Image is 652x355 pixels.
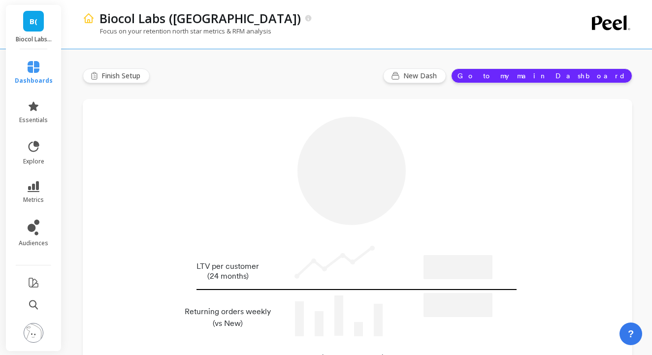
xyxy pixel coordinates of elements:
button: ? [619,323,642,345]
p: LTV per customer (24 months) [182,261,274,281]
span: dashboards [15,77,53,85]
button: New Dash [383,68,446,83]
img: header icon [83,12,95,24]
button: Finish Setup [83,68,150,83]
span: metrics [23,196,44,204]
span: explore [23,158,44,165]
button: Go to my main Dashboard [451,68,632,83]
p: Biocol Labs (US) [99,10,301,27]
span: audiences [19,239,48,247]
span: ? [628,327,634,341]
p: Focus on your retention north star metrics & RFM analysis [83,27,271,35]
p: Returning orders weekly (vs New) [182,306,274,329]
span: B( [30,16,37,27]
span: essentials [19,116,48,124]
span: Finish Setup [101,71,143,81]
img: profile picture [24,323,43,343]
p: Biocol Labs (US) [16,35,52,43]
span: New Dash [403,71,440,81]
